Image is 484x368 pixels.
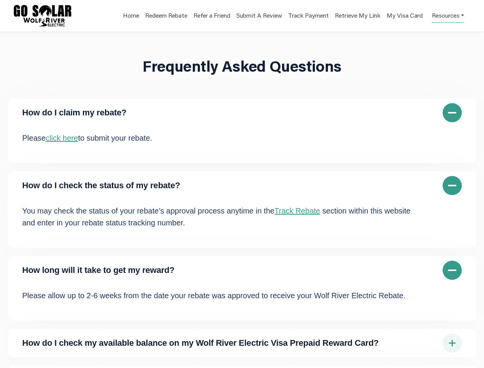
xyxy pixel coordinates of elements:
img: Collapse [443,176,462,195]
a: Resources [432,8,464,23]
div: CollapseHow do I check the status of my rebate? [8,171,476,200]
span: Please to submit your rebate. [22,134,152,142]
span: How do I claim my rebate? [22,108,438,117]
a: Refer a Friend [194,11,230,22]
span: How long will it take to get my reward? [22,266,438,274]
div: ExpandHow do I check my available balance on my Wolf River Electric Visa Prepaid Reward Card? [8,329,476,357]
div: CollapseHow do I claim my rebate? [8,99,476,127]
span: How do I check my available balance on my Wolf River Electric Visa Prepaid Reward Card? [22,339,438,347]
div: CollapseHow long will it take to get my reward? [8,256,476,284]
img: Collapse [443,103,462,122]
a: Home [123,11,139,22]
img: Collapse [443,261,462,280]
span: You may check the status of your rebate’s approval process anytime in the section within this web... [22,207,410,227]
a: My Visa Card [387,8,423,23]
a: Retrieve My Link [335,11,381,22]
a: Submit A Review [236,11,282,22]
a: click here [46,134,78,142]
span: Please allow up to 2-6 weeks from the date your rebate was approved to receive your Wolf River El... [22,291,405,300]
a: Track Rebate [274,207,320,215]
span: How do I check the status of my rebate? [22,181,438,190]
img: Program logo [14,5,71,26]
a: Track Payment [288,11,329,22]
img: Expand [443,333,462,353]
a: Redeem Rebate [145,11,187,22]
h1: Frequently Asked Questions [143,58,341,74]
